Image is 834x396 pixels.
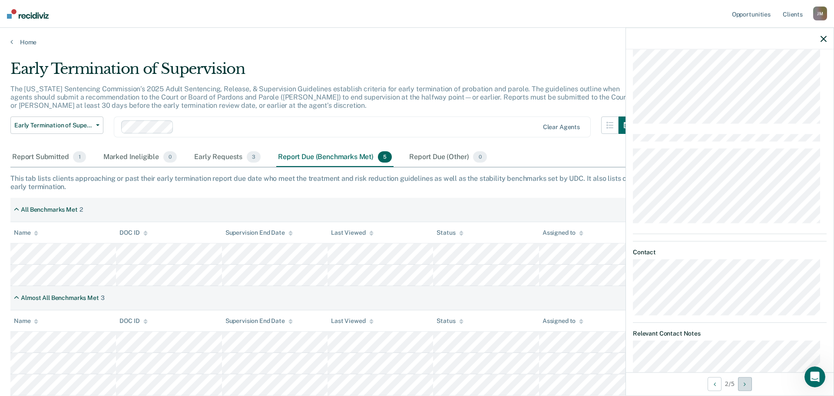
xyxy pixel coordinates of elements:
div: Supervision End Date [225,229,293,236]
div: J M [813,7,827,20]
div: Report Due (Benchmarks Met) [276,148,394,167]
span: 1 [73,151,86,163]
div: 2 / 5 [626,372,834,395]
div: Early Termination of Supervision [10,60,636,85]
span: 3 [247,151,261,163]
div: Assigned to [543,317,583,325]
div: Last Viewed [331,317,373,325]
div: This tab lists clients approaching or past their early termination report due date who meet the t... [10,174,824,191]
div: DOC ID [119,229,147,236]
div: Assigned to [543,229,583,236]
div: Status [437,229,463,236]
div: DOC ID [119,317,147,325]
div: All Benchmarks Met [21,206,77,213]
div: 2 [79,206,83,213]
a: Home [10,38,824,46]
img: Recidiviz [7,9,49,19]
span: 5 [378,151,392,163]
div: Supervision End Date [225,317,293,325]
div: Status [437,317,463,325]
div: Clear agents [543,123,580,131]
div: Marked Ineligible [102,148,179,167]
div: Name [14,229,38,236]
div: Report Submitted [10,148,88,167]
span: 0 [163,151,177,163]
dt: Contact [633,249,827,256]
p: The [US_STATE] Sentencing Commission’s 2025 Adult Sentencing, Release, & Supervision Guidelines e... [10,85,629,110]
span: Early Termination of Supervision [14,122,93,129]
iframe: Intercom live chat [804,366,825,387]
dt: Relevant Contact Notes [633,329,827,337]
div: 3 [101,294,105,302]
div: Name [14,317,38,325]
span: 0 [473,151,486,163]
div: Early Requests [192,148,262,167]
button: Next Opportunity [738,377,752,391]
div: Report Due (Other) [407,148,488,167]
button: Previous Opportunity [708,377,721,391]
div: Last Viewed [331,229,373,236]
div: Almost All Benchmarks Met [21,294,99,302]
